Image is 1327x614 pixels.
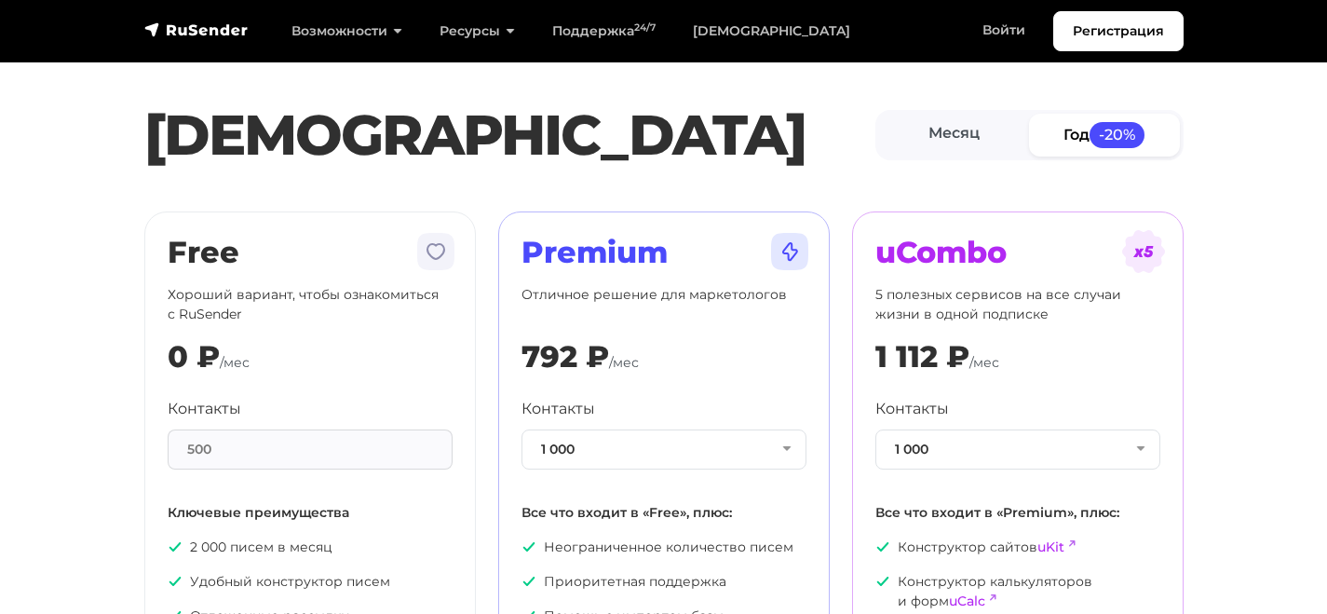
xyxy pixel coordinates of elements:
[875,398,949,420] label: Контакты
[168,539,183,554] img: icon-ok.svg
[168,235,453,270] h2: Free
[1037,539,1064,555] a: uKit
[168,339,220,375] div: 0 ₽
[521,398,595,420] label: Контакты
[521,339,609,375] div: 792 ₽
[144,20,249,39] img: RuSender
[521,539,536,554] img: icon-ok.svg
[964,11,1044,49] a: Войти
[521,430,806,470] button: 1 000
[1121,229,1166,274] img: tarif-ucombo.svg
[609,354,639,371] span: /мес
[875,503,1160,523] p: Все что входит в «Premium», плюс:
[875,430,1160,470] button: 1 000
[521,538,806,557] p: Неограниченное количество писем
[969,354,999,371] span: /мес
[413,229,458,274] img: tarif-free.svg
[521,574,536,589] img: icon-ok.svg
[521,285,806,324] p: Отличное решение для маркетологов
[875,235,1160,270] h2: uCombo
[1090,122,1145,147] span: -20%
[634,21,656,34] sup: 24/7
[875,285,1160,324] p: 5 полезных сервисов на все случаи жизни в одной подписке
[767,229,812,274] img: tarif-premium.svg
[521,503,806,523] p: Все что входит в «Free», плюс:
[273,12,421,50] a: Возможности
[1029,114,1180,156] a: Год
[875,339,969,375] div: 1 112 ₽
[521,235,806,270] h2: Premium
[168,574,183,589] img: icon-ok.svg
[168,538,453,557] p: 2 000 писем в месяц
[421,12,534,50] a: Ресурсы
[949,593,985,609] a: uCalc
[875,572,1160,611] p: Конструктор калькуляторов и форм
[534,12,674,50] a: Поддержка24/7
[220,354,250,371] span: /мес
[674,12,869,50] a: [DEMOGRAPHIC_DATA]
[879,114,1030,156] a: Месяц
[168,285,453,324] p: Хороший вариант, чтобы ознакомиться с RuSender
[521,572,806,592] p: Приоритетная поддержка
[168,398,241,420] label: Контакты
[168,572,453,592] p: Удобный конструктор писем
[875,539,890,554] img: icon-ok.svg
[875,538,1160,557] p: Конструктор сайтов
[168,503,453,523] p: Ключевые преимущества
[875,574,890,589] img: icon-ok.svg
[144,102,875,169] h1: [DEMOGRAPHIC_DATA]
[1053,11,1184,51] a: Регистрация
